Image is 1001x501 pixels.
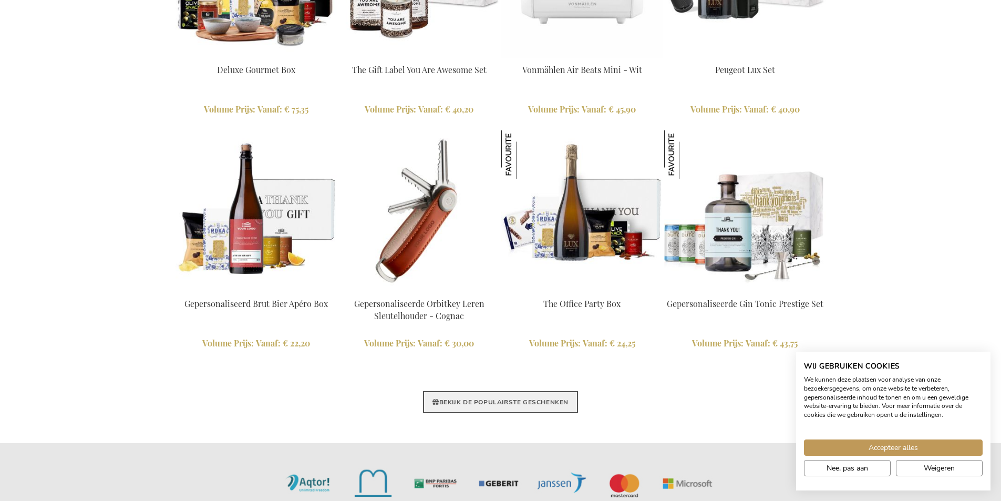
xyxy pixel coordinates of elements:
button: Alle cookies weigeren [896,460,983,476]
a: Volume Prijs: Vanaf € 24,25 [501,338,663,350]
img: The Office Party Box [501,130,663,292]
img: Personalised Gin Tonic Prestige Set [664,130,826,292]
span: Vanaf [256,338,281,349]
span: Volume Prijs: [204,104,255,115]
span: Volume Prijs: [365,104,416,115]
button: Pas cookie voorkeuren aan [804,460,891,476]
img: Personalised Orbitkey Leather Key Organiser - Cognac [338,130,500,292]
span: € 22,20 [283,338,310,349]
a: Volume Prijs: Vanaf € 75,35 [176,104,337,116]
a: Deluxe Gourmet Box [217,64,295,75]
a: EB-PKT-PEUG-CHAM-LUX [664,51,826,61]
a: Gepersonaliseerde Orbitkey Leren Sleutelhouder - Cognac [354,298,484,321]
span: Volume Prijs: [528,104,580,115]
a: Gepersonaliseerde Gin Tonic Prestige Set [667,298,823,309]
span: Vanaf [744,104,769,115]
span: Vanaf [257,104,282,115]
span: € 40,20 [445,104,473,115]
a: Personalised Orbitkey Leather Key Organiser - Cognac [338,285,500,295]
span: € 30,00 [445,338,474,349]
a: Volume Prijs: Vanaf € 40,90 [664,104,826,116]
a: Personalised Champagne Beer Apero Box [176,285,337,295]
span: Volume Prijs: [364,338,416,349]
span: € 43,75 [772,338,798,349]
span: € 40,90 [771,104,800,115]
a: The Gift Label You Are Awesome Set [352,64,487,75]
span: Volume Prijs: [529,338,581,349]
a: Volume Prijs: Vanaf € 43,75 [664,338,826,350]
a: BEKIJK DE POPULAIRSTE GESCHENKEN [423,391,578,413]
a: Volume Prijs: Vanaf € 40,20 [338,104,500,116]
img: The Office Party Box [501,130,550,179]
a: The Office Party Box The Office Party Box [501,285,663,295]
a: The Gift Label You Are Awesome Set [338,51,500,61]
span: Weigeren [924,463,955,474]
span: Accepteer alles [869,442,918,453]
a: Volume Prijs: Vanaf € 30,00 [338,338,500,350]
span: Vanaf [418,104,443,115]
a: ARCA-20055 [176,51,337,61]
span: Volume Prijs: [690,104,742,115]
a: Volume Prijs: Vanaf € 45,90 [501,104,663,116]
span: Vanaf [583,338,607,349]
span: Nee, pas aan [827,463,868,474]
a: The Office Party Box [543,298,621,309]
a: Gepersonaliseerd Brut Bier Apéro Box [184,298,328,309]
span: € 24,25 [610,338,635,349]
span: € 75,35 [284,104,308,115]
span: Vanaf [418,338,442,349]
a: Personalised Gin Tonic Prestige Set Gepersonaliseerde Gin Tonic Prestige Set [664,285,826,295]
span: Volume Prijs: [202,338,254,349]
span: Vanaf [746,338,770,349]
span: Vanaf [582,104,606,115]
button: Accepteer alle cookies [804,439,983,456]
a: Peugeot Lux Set [715,64,775,75]
img: Personalised Champagne Beer Apero Box [176,130,337,292]
span: Volume Prijs: [692,338,744,349]
a: Vonmahlen Air Beats Mini [501,51,663,61]
a: Volume Prijs: Vanaf € 22,20 [176,338,337,350]
span: € 45,90 [608,104,636,115]
a: Vonmählen Air Beats Mini - Wit [522,64,642,75]
img: Gepersonaliseerde Gin Tonic Prestige Set [664,130,713,179]
h2: Wij gebruiken cookies [804,362,983,371]
p: We kunnen deze plaatsen voor analyse van onze bezoekersgegevens, om onze website te verbeteren, g... [804,375,983,420]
